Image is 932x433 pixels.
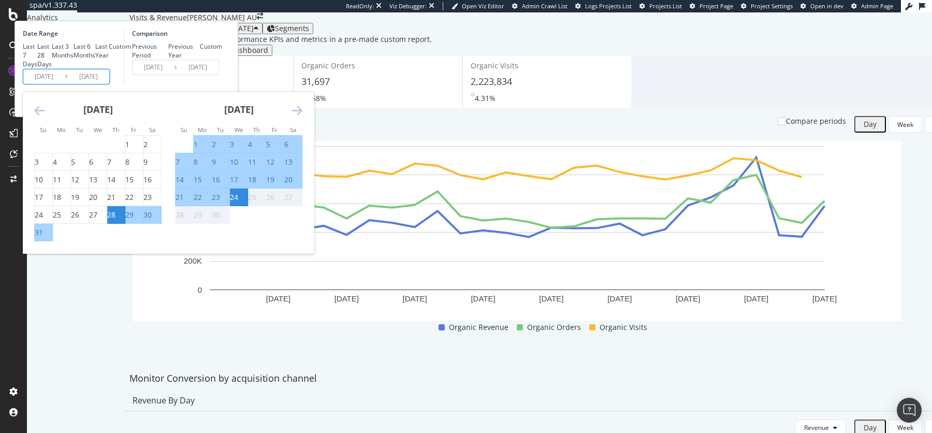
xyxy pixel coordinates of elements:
[230,189,248,206] td: Selected as end date. Wednesday, September 24, 2025
[889,116,922,133] button: Week
[176,175,184,185] div: 14
[676,294,700,303] text: [DATE]
[125,157,129,167] div: 8
[194,210,202,220] div: 29
[107,189,125,206] td: Choose Thursday, August 21, 2025 as your check-in date. It’s available.
[133,60,174,75] input: Start Date
[471,294,495,303] text: [DATE]
[810,2,843,10] span: Open in dev
[53,206,71,224] td: Choose Monday, August 25, 2025 as your check-in date. It’s available.
[864,424,877,432] div: Day
[125,136,143,153] td: Choose Friday, August 1, 2025 as your check-in date. It’s available.
[181,126,187,134] small: Su
[125,189,143,206] td: Choose Friday, August 22, 2025 as your check-in date. It’s available.
[212,189,230,206] td: Selected. Tuesday, September 23, 2025
[35,157,39,167] div: 3
[35,227,43,238] div: 31
[700,2,733,10] span: Project Page
[248,153,266,171] td: Selected. Thursday, September 11, 2025
[230,136,248,153] td: Selected. Wednesday, September 3, 2025
[512,2,567,10] a: Admin Crawl List
[248,189,266,206] td: Not available. Thursday, September 25, 2025
[284,136,302,153] td: Selected. Saturday, September 6, 2025
[230,139,234,150] div: 3
[176,210,184,220] div: 28
[897,398,922,423] div: Open Intercom Messenger
[107,192,115,203] div: 21
[35,175,43,185] div: 10
[897,423,913,432] div: Week
[71,175,79,185] div: 12
[248,175,256,185] div: 18
[301,75,330,88] span: 31,697
[600,321,647,334] span: Organic Visits
[854,116,886,133] button: Day
[248,171,266,189] td: Selected. Thursday, September 18, 2025
[284,192,293,203] div: 27
[95,42,109,60] div: Last Year
[198,285,202,294] text: 0
[800,2,843,10] a: Open in dev
[194,171,212,189] td: Selected. Monday, September 15, 2025
[53,189,71,206] td: Choose Monday, August 18, 2025 as your check-in date. It’s available.
[143,189,162,206] td: Choose Saturday, August 23, 2025 as your check-in date. It’s available.
[527,321,581,334] span: Organic Orders
[89,171,107,189] td: Choose Wednesday, August 13, 2025 as your check-in date. It’s available.
[71,171,89,189] td: Choose Tuesday, August 12, 2025 as your check-in date. It’s available.
[284,189,302,206] td: Not available. Saturday, September 27, 2025
[851,2,893,10] a: Admin Page
[53,210,61,220] div: 25
[23,42,37,68] div: Last 7 Days
[125,153,143,171] td: Choose Friday, August 8, 2025 as your check-in date. It’s available.
[23,29,121,38] div: Date Range
[112,126,119,134] small: Th
[212,136,230,153] td: Selected. Tuesday, September 2, 2025
[690,2,733,10] a: Project Page
[37,42,52,68] div: Last 28 Days
[132,29,222,38] div: Comparison
[471,75,512,88] span: 2,223,834
[133,141,901,321] div: A chart.
[212,210,220,220] div: 30
[212,157,216,167] div: 9
[27,12,129,23] div: Analytics
[200,42,222,51] div: Custom
[212,153,230,171] td: Selected. Tuesday, September 9, 2025
[263,23,313,34] button: Segments
[290,126,296,134] small: Sa
[143,210,152,220] div: 30
[52,42,74,60] div: Last 3 Months
[305,93,326,104] div: 2.68%
[35,224,53,241] td: Selected. Sunday, August 31, 2025
[786,116,846,126] div: Compare periods
[71,157,75,167] div: 5
[284,157,293,167] div: 13
[744,294,768,303] text: [DATE]
[403,294,427,303] text: [DATE]
[212,192,220,203] div: 23
[143,192,152,203] div: 23
[89,157,93,167] div: 6
[125,192,134,203] div: 22
[230,153,248,171] td: Selected. Wednesday, September 10, 2025
[107,206,125,224] td: Selected as start date. Thursday, August 28, 2025
[76,126,83,134] small: Tu
[53,157,57,167] div: 4
[585,2,632,10] span: Logs Projects List
[35,189,53,206] td: Choose Sunday, August 17, 2025 as your check-in date. It’s available.
[143,139,148,150] div: 2
[89,175,97,185] div: 13
[334,294,359,303] text: [DATE]
[176,192,184,203] div: 21
[125,206,143,224] td: Selected. Friday, August 29, 2025
[253,126,260,134] small: Th
[125,139,129,150] div: 1
[248,192,256,203] div: 25
[452,2,504,10] a: Open Viz Editor
[575,2,632,10] a: Logs Projects List
[187,12,257,23] div: [PERSON_NAME] AU
[235,126,243,134] small: We
[83,103,113,116] strong: [DATE]
[74,42,95,60] div: Last 6 Months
